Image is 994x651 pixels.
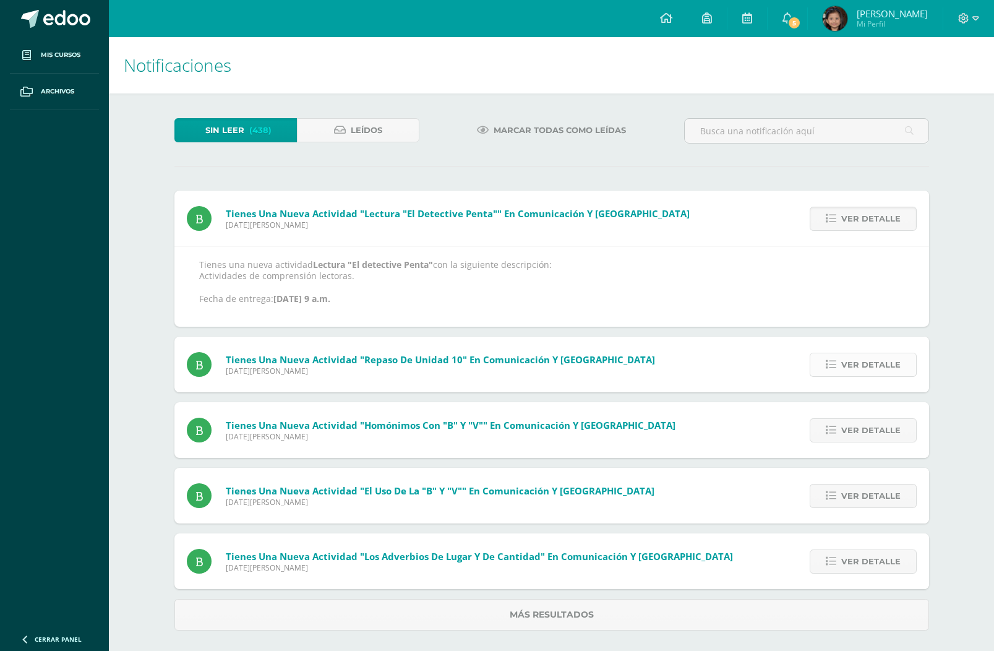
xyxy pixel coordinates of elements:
[857,7,928,20] span: [PERSON_NAME]
[841,550,901,573] span: Ver detalle
[124,53,231,77] span: Notificaciones
[297,118,419,142] a: Leídos
[273,293,330,304] strong: [DATE] 9 a.m.
[205,119,244,142] span: Sin leer
[226,431,675,442] span: [DATE][PERSON_NAME]
[41,50,80,60] span: Mis cursos
[226,220,690,230] span: [DATE][PERSON_NAME]
[787,16,801,30] span: 5
[174,118,297,142] a: Sin leer(438)
[41,87,74,97] span: Archivos
[174,599,929,631] a: Más resultados
[841,485,901,507] span: Ver detalle
[226,207,690,220] span: Tienes una nueva actividad "Lectura "El detective Penta"" En Comunicación y [GEOGRAPHIC_DATA]
[226,550,733,563] span: Tienes una nueva actividad "Los adverbios de lugar y de cantidad" En Comunicación y [GEOGRAPHIC_D...
[226,419,675,431] span: Tienes una nueva actividad "Homónimos con "B" y "V"" En Comunicación y [GEOGRAPHIC_DATA]
[313,259,433,270] strong: Lectura "El detective Penta"
[823,6,847,31] img: 055d0bc7010d98f9ef358e0b709c682e.png
[461,118,641,142] a: Marcar todas como leídas
[841,353,901,376] span: Ver detalle
[226,497,654,507] span: [DATE][PERSON_NAME]
[10,74,99,110] a: Archivos
[351,119,382,142] span: Leídos
[226,366,655,376] span: [DATE][PERSON_NAME]
[494,119,626,142] span: Marcar todas como leídas
[685,119,928,143] input: Busca una notificación aquí
[10,37,99,74] a: Mis cursos
[841,419,901,442] span: Ver detalle
[857,19,928,29] span: Mi Perfil
[35,635,82,644] span: Cerrar panel
[249,119,272,142] span: (438)
[199,259,904,304] p: Tienes una nueva actividad con la siguiente descripción: Actividades de comprensión lectoras. Fec...
[226,563,733,573] span: [DATE][PERSON_NAME]
[226,485,654,497] span: Tienes una nueva actividad "El uso de la "B" y "V"" En Comunicación y [GEOGRAPHIC_DATA]
[841,207,901,230] span: Ver detalle
[226,353,655,366] span: Tienes una nueva actividad "Repaso de Unidad 10" En Comunicación y [GEOGRAPHIC_DATA]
